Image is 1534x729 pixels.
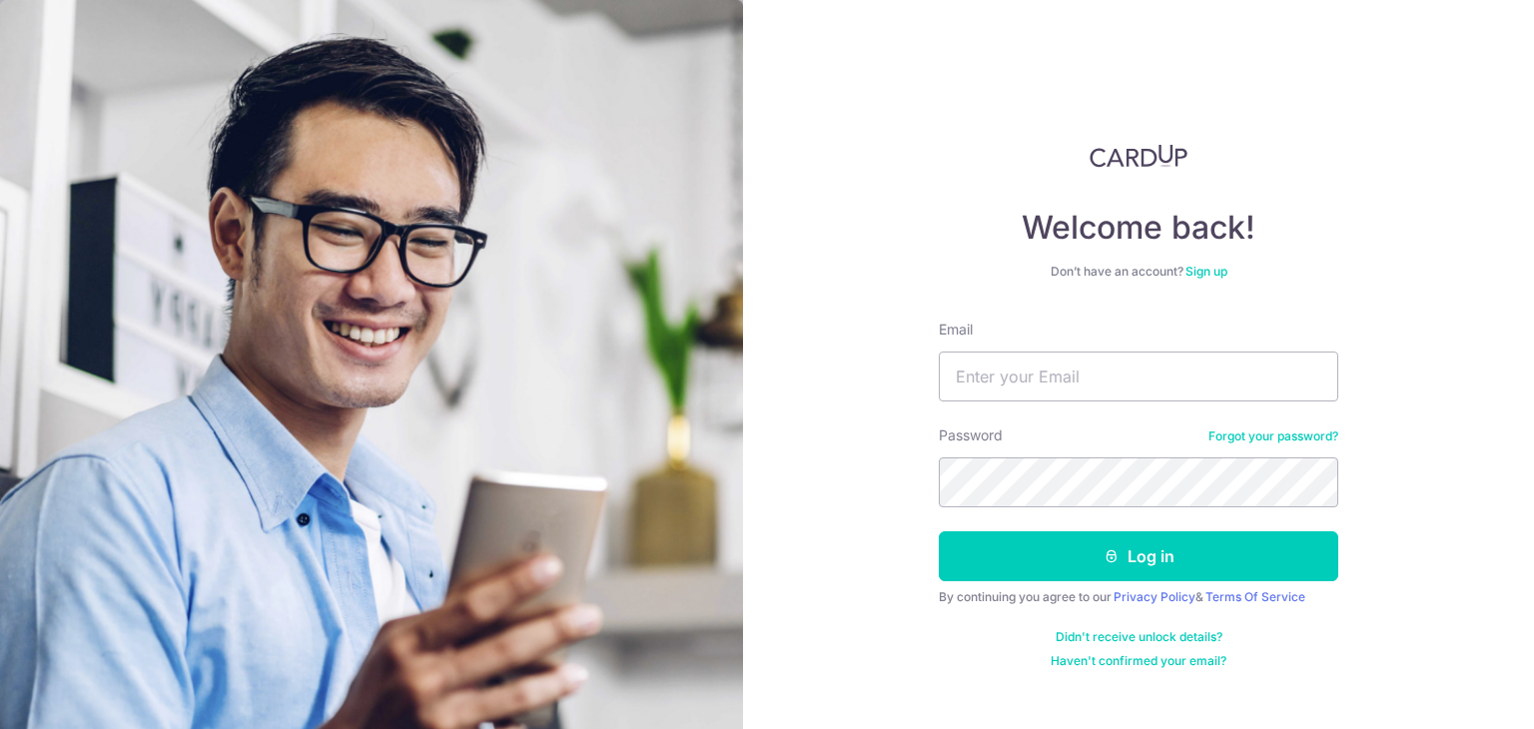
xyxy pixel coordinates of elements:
[939,425,1003,445] label: Password
[939,208,1338,248] h4: Welcome back!
[939,589,1338,605] div: By continuing you agree to our &
[939,264,1338,280] div: Don’t have an account?
[1185,264,1227,279] a: Sign up
[939,352,1338,401] input: Enter your Email
[1205,589,1305,604] a: Terms Of Service
[1056,629,1222,645] a: Didn't receive unlock details?
[939,320,973,340] label: Email
[1208,428,1338,444] a: Forgot your password?
[1090,144,1187,168] img: CardUp Logo
[939,531,1338,581] button: Log in
[1051,653,1226,669] a: Haven't confirmed your email?
[1114,589,1195,604] a: Privacy Policy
